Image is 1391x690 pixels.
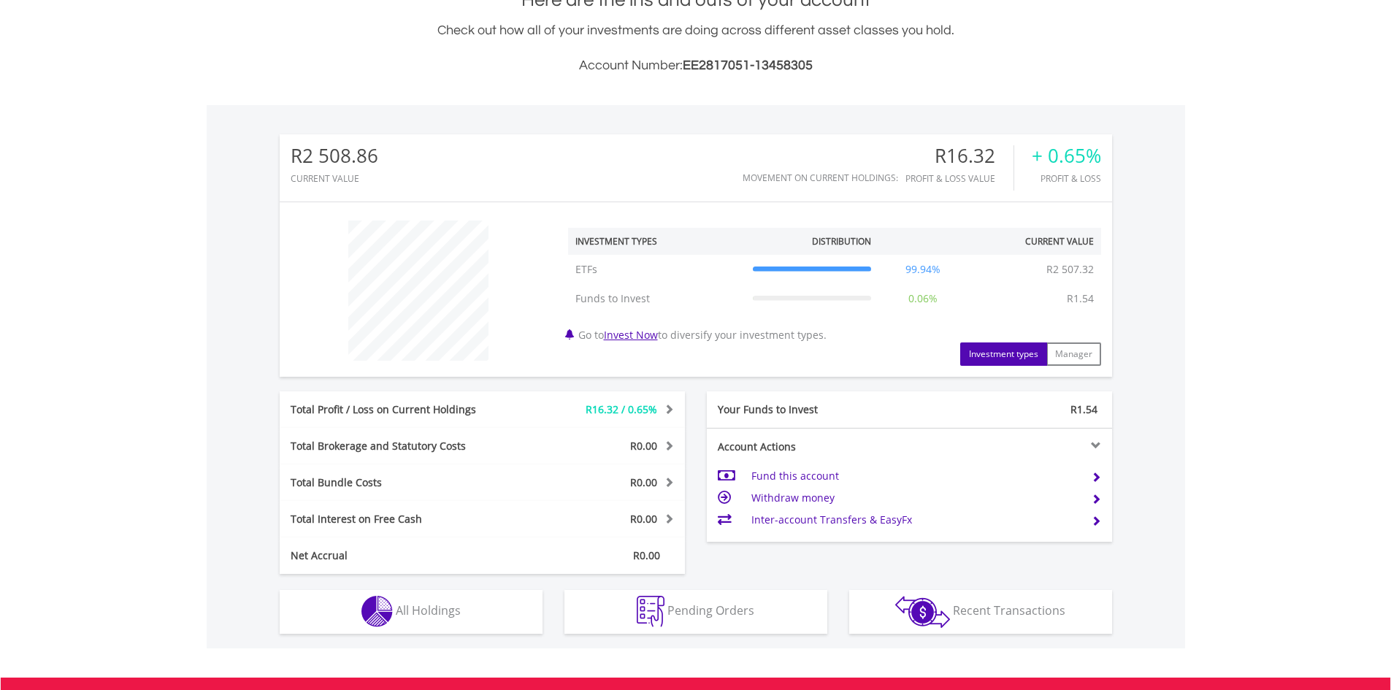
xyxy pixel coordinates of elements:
[707,402,910,417] div: Your Funds to Invest
[291,145,378,166] div: R2 508.86
[1039,255,1101,284] td: R2 507.32
[1070,402,1097,416] span: R1.54
[280,55,1112,76] h3: Account Number:
[280,439,516,453] div: Total Brokerage and Statutory Costs
[751,487,1079,509] td: Withdraw money
[568,284,746,313] td: Funds to Invest
[967,228,1101,255] th: Current Value
[812,235,871,248] div: Distribution
[604,328,658,342] a: Invest Now
[1032,174,1101,183] div: Profit & Loss
[280,512,516,526] div: Total Interest on Free Cash
[630,439,657,453] span: R0.00
[568,228,746,255] th: Investment Types
[396,602,461,618] span: All Holdings
[667,602,754,618] span: Pending Orders
[280,402,516,417] div: Total Profit / Loss on Current Holdings
[751,509,1079,531] td: Inter-account Transfers & EasyFx
[953,602,1065,618] span: Recent Transactions
[905,145,1013,166] div: R16.32
[630,475,657,489] span: R0.00
[280,20,1112,76] div: Check out how all of your investments are doing across different asset classes you hold.
[751,465,1079,487] td: Fund this account
[633,548,660,562] span: R0.00
[683,58,813,72] span: EE2817051-13458305
[905,174,1013,183] div: Profit & Loss Value
[280,475,516,490] div: Total Bundle Costs
[1046,342,1101,366] button: Manager
[895,596,950,628] img: transactions-zar-wht.png
[1032,145,1101,166] div: + 0.65%
[568,255,746,284] td: ETFs
[849,590,1112,634] button: Recent Transactions
[280,548,516,563] div: Net Accrual
[361,596,393,627] img: holdings-wht.png
[557,213,1112,366] div: Go to to diversify your investment types.
[291,174,378,183] div: CURRENT VALUE
[878,284,967,313] td: 0.06%
[707,440,910,454] div: Account Actions
[564,590,827,634] button: Pending Orders
[743,173,898,183] div: Movement on Current Holdings:
[1059,284,1101,313] td: R1.54
[637,596,664,627] img: pending_instructions-wht.png
[586,402,657,416] span: R16.32 / 0.65%
[280,590,543,634] button: All Holdings
[878,255,967,284] td: 99.94%
[960,342,1047,366] button: Investment types
[630,512,657,526] span: R0.00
